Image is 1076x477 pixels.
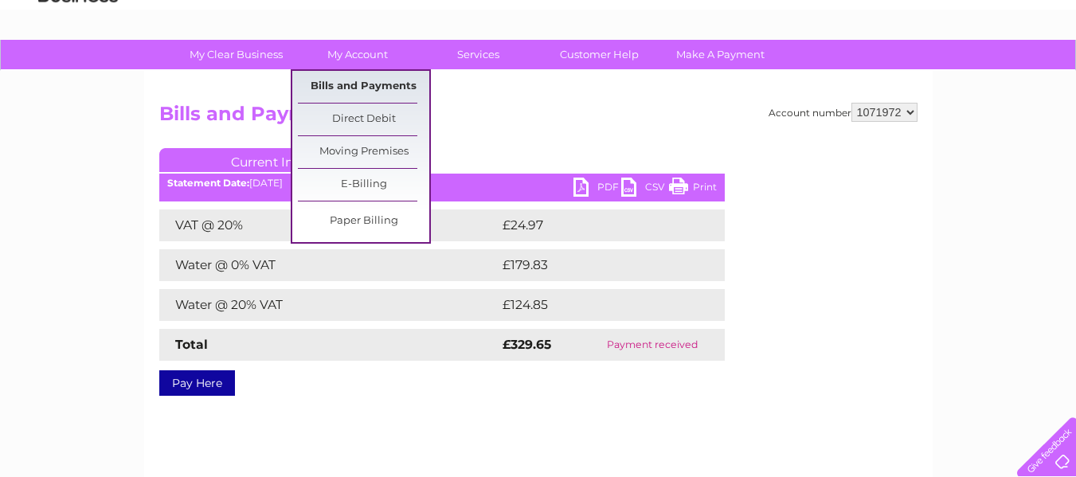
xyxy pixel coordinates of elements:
a: Customer Help [534,40,665,69]
a: Bills and Payments [298,71,429,103]
td: £124.85 [499,289,695,321]
td: Water @ 0% VAT [159,249,499,281]
a: Make A Payment [655,40,786,69]
a: My Clear Business [170,40,302,69]
td: £179.83 [499,249,695,281]
div: Clear Business is a trading name of Verastar Limited (registered in [GEOGRAPHIC_DATA] No. 3667643... [162,9,915,77]
a: 0333 014 3131 [776,8,886,28]
a: Log out [1023,68,1061,80]
a: Energy [835,68,871,80]
strong: Total [175,337,208,352]
a: Direct Debit [298,104,429,135]
a: E-Billing [298,169,429,201]
a: Current Invoice [159,148,398,172]
td: Payment received [581,329,725,361]
div: [DATE] [159,178,725,189]
a: Services [413,40,544,69]
a: Moving Premises [298,136,429,168]
a: My Account [291,40,423,69]
a: Blog [937,68,961,80]
a: Print [669,178,717,201]
a: Contact [970,68,1009,80]
a: Water [796,68,826,80]
div: Account number [769,103,918,122]
a: Telecoms [880,68,928,80]
a: PDF [573,178,621,201]
img: logo.png [37,41,119,90]
a: Paper Billing [298,205,429,237]
td: VAT @ 20% [159,209,499,241]
h2: Bills and Payments [159,103,918,133]
b: Statement Date: [167,177,249,189]
strong: £329.65 [503,337,551,352]
td: Water @ 20% VAT [159,289,499,321]
a: Pay Here [159,370,235,396]
td: £24.97 [499,209,693,241]
a: CSV [621,178,669,201]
